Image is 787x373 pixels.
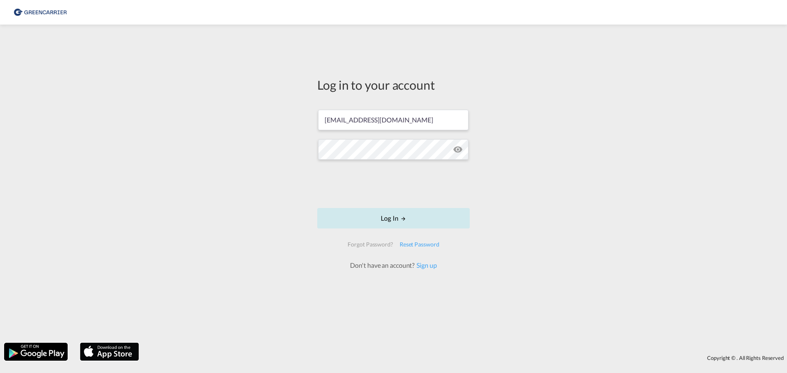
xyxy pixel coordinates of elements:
[414,261,437,269] a: Sign up
[453,145,463,154] md-icon: icon-eye-off
[318,110,469,130] input: Enter email/phone number
[344,237,396,252] div: Forgot Password?
[79,342,140,362] img: apple.png
[12,3,68,22] img: b0b18ec08afe11efb1d4932555f5f09d.png
[341,261,446,270] div: Don't have an account?
[317,76,470,93] div: Log in to your account
[331,168,456,200] iframe: reCAPTCHA
[396,237,443,252] div: Reset Password
[317,208,470,228] button: LOGIN
[3,342,68,362] img: google.png
[143,351,787,365] div: Copyright © . All Rights Reserved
